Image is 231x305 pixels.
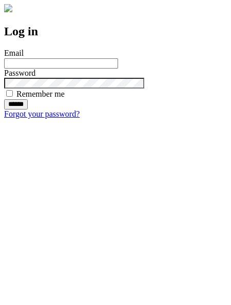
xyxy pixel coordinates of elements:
h2: Log in [4,25,227,38]
img: logo-4e3dc11c47720685a147b03b5a06dd966a58ff35d612b21f08c02c0306f2b779.png [4,4,12,12]
label: Remember me [16,90,65,98]
a: Forgot your password? [4,110,80,118]
label: Password [4,69,35,77]
label: Email [4,49,24,57]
